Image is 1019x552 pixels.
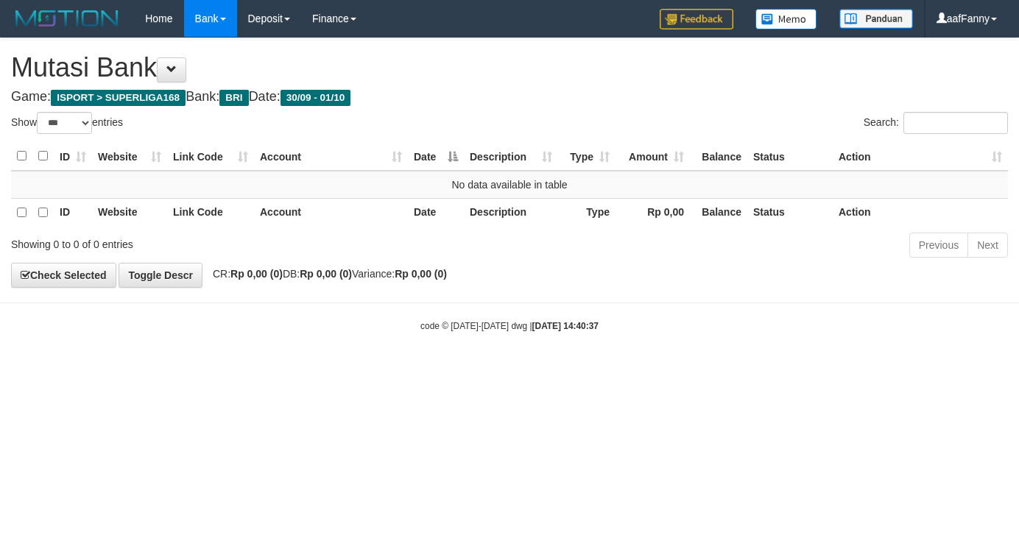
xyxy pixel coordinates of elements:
[660,9,733,29] img: Feedback.jpg
[119,263,202,288] a: Toggle Descr
[11,112,123,134] label: Show entries
[903,112,1008,134] input: Search:
[408,198,464,227] th: Date
[747,142,833,171] th: Status
[864,112,1008,134] label: Search:
[54,198,92,227] th: ID
[11,53,1008,82] h1: Mutasi Bank
[167,142,254,171] th: Link Code: activate to sort column ascending
[690,198,747,227] th: Balance
[205,268,447,280] span: CR: DB: Variance:
[616,198,690,227] th: Rp 0,00
[54,142,92,171] th: ID: activate to sort column ascending
[281,90,351,106] span: 30/09 - 01/10
[11,171,1008,199] td: No data available in table
[92,198,167,227] th: Website
[37,112,92,134] select: Showentries
[254,198,408,227] th: Account
[532,321,599,331] strong: [DATE] 14:40:37
[219,90,248,106] span: BRI
[464,142,558,171] th: Description: activate to sort column ascending
[833,198,1008,227] th: Action
[11,7,123,29] img: MOTION_logo.png
[833,142,1008,171] th: Action: activate to sort column ascending
[92,142,167,171] th: Website: activate to sort column ascending
[51,90,186,106] span: ISPORT > SUPERLIGA168
[11,231,414,252] div: Showing 0 to 0 of 0 entries
[420,321,599,331] small: code © [DATE]-[DATE] dwg |
[11,263,116,288] a: Check Selected
[230,268,283,280] strong: Rp 0,00 (0)
[690,142,747,171] th: Balance
[300,268,352,280] strong: Rp 0,00 (0)
[254,142,408,171] th: Account: activate to sort column ascending
[167,198,254,227] th: Link Code
[755,9,817,29] img: Button%20Memo.svg
[909,233,968,258] a: Previous
[11,90,1008,105] h4: Game: Bank: Date:
[395,268,447,280] strong: Rp 0,00 (0)
[558,142,616,171] th: Type: activate to sort column ascending
[558,198,616,227] th: Type
[747,198,833,227] th: Status
[464,198,558,227] th: Description
[839,9,913,29] img: panduan.png
[967,233,1008,258] a: Next
[408,142,464,171] th: Date: activate to sort column descending
[616,142,690,171] th: Amount: activate to sort column ascending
